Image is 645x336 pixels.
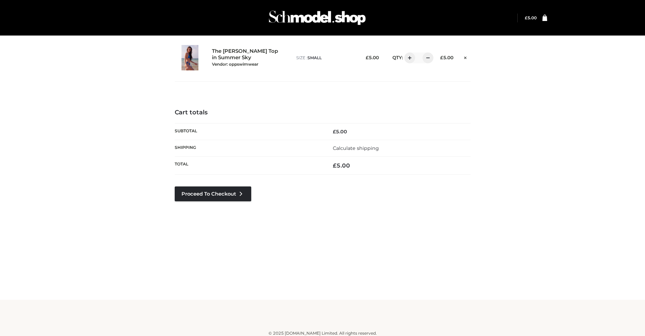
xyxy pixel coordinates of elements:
[440,55,443,60] span: £
[296,55,354,61] p: size :
[460,52,470,61] a: Remove this item
[175,123,323,140] th: Subtotal
[333,129,336,135] span: £
[333,129,347,135] bdi: 5.00
[440,55,453,60] bdi: 5.00
[307,55,322,60] span: SMALL
[525,15,528,20] span: £
[175,140,323,156] th: Shipping
[175,109,471,116] h4: Cart totals
[333,145,379,151] a: Calculate shipping
[212,62,258,67] small: Vendor: oppswimwear
[525,15,537,20] bdi: 5.00
[366,55,379,60] bdi: 5.00
[333,162,337,169] span: £
[366,55,369,60] span: £
[386,52,429,63] div: QTY:
[266,4,368,31] img: Schmodel Admin 964
[333,162,350,169] bdi: 5.00
[525,15,537,20] a: £5.00
[175,186,251,201] a: Proceed to Checkout
[175,157,323,175] th: Total
[212,48,282,67] a: The [PERSON_NAME] Top in Summer SkyVendor: oppswimwear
